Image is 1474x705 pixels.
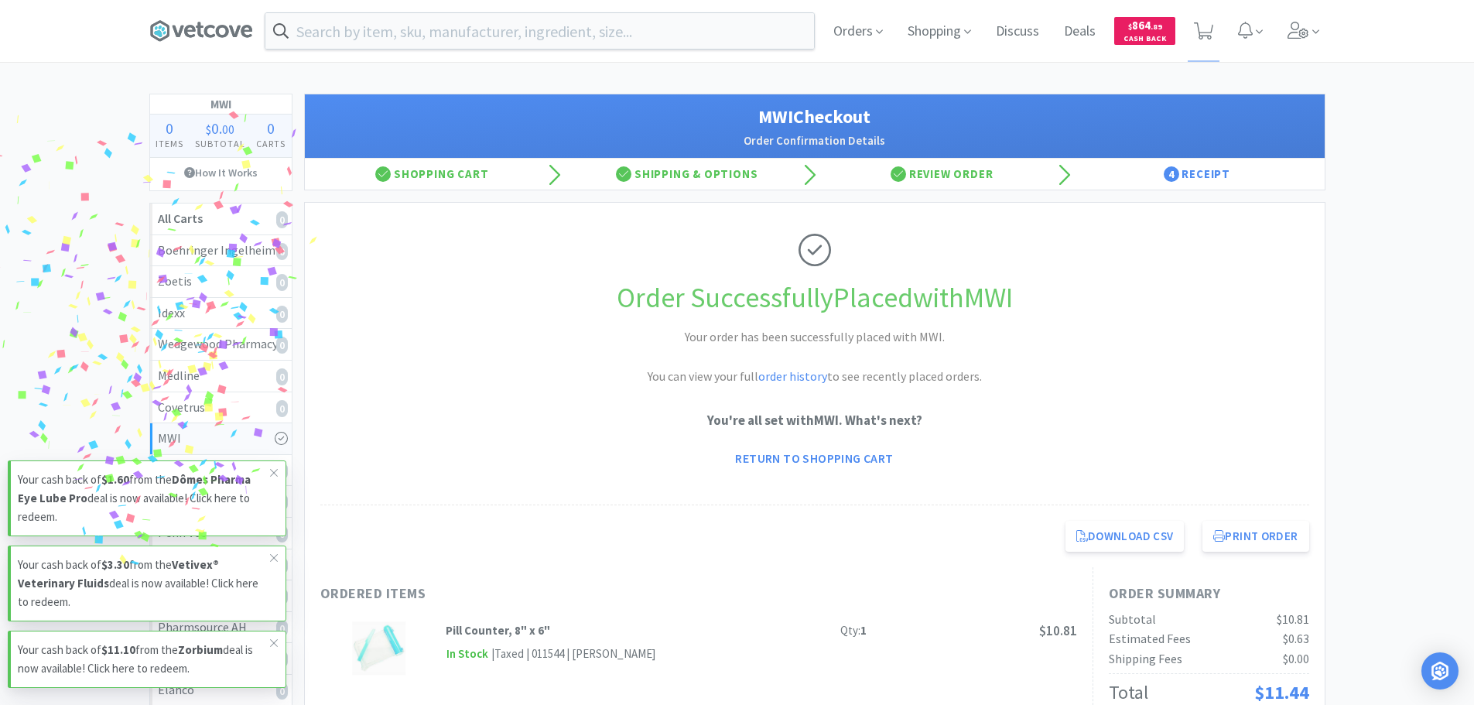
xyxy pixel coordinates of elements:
[276,274,288,291] i: 0
[150,204,292,235] a: All Carts0
[150,329,292,361] a: Wedgewood Pharmacy0
[559,159,815,190] div: Shipping & Options
[276,243,288,260] i: 0
[1254,680,1309,704] span: $11.44
[150,392,292,424] a: Covetrus0
[101,472,129,487] strong: $1.60
[158,366,284,386] div: Medline
[158,303,284,323] div: Idexx
[158,241,284,261] div: Boehringer Ingelheim
[1151,22,1162,32] span: . 89
[489,645,655,663] div: | Taxed | 011544 | [PERSON_NAME]
[840,621,867,640] div: Qty:
[18,471,270,526] p: Your cash back of from the deal is now available! Click here to redeem.
[166,118,173,138] span: 0
[158,272,284,292] div: Zoetis
[583,327,1047,387] h2: Your order has been successfully placed with MWI. You can view your full to see recently placed o...
[276,683,288,700] i: 0
[1109,629,1191,649] div: Estimated Fees
[446,645,489,664] span: In Stock
[758,368,827,384] a: order history
[1128,18,1162,33] span: 864
[320,410,1309,431] p: You're all set with MWI . What's next?
[206,121,211,137] span: $
[1202,521,1308,552] button: Print Order
[150,235,292,267] a: Boehringer Ingelheim0
[150,423,292,455] a: MWI
[276,306,288,323] i: 0
[990,25,1045,39] a: Discuss
[158,210,203,226] strong: All Carts
[251,136,292,151] h4: Carts
[267,118,275,138] span: 0
[178,642,223,657] strong: Zorbium
[860,623,867,638] strong: 1
[1109,649,1182,669] div: Shipping Fees
[320,275,1309,320] h1: Order Successfully Placed with MWI
[150,298,292,330] a: Idexx0
[150,266,292,298] a: Zoetis0
[1128,22,1132,32] span: $
[150,158,292,187] a: How It Works
[276,337,288,354] i: 0
[189,136,251,151] h4: Subtotal
[158,398,284,418] div: Covetrus
[276,368,288,385] i: 0
[222,121,234,137] span: 00
[101,642,135,657] strong: $11.10
[1421,652,1459,690] div: Open Intercom Messenger
[1114,10,1175,52] a: $864.89Cash Back
[150,455,292,487] a: [PERSON_NAME]0
[1065,521,1185,552] a: Download CSV
[305,159,560,190] div: Shopping Cart
[1277,611,1309,627] span: $10.81
[158,429,284,449] div: MWI
[1123,35,1166,45] span: Cash Back
[1039,622,1077,639] span: $10.81
[276,400,288,417] i: 0
[150,361,292,392] a: Medline0
[320,132,1309,150] h2: Order Confirmation Details
[150,136,190,151] h4: Items
[211,118,219,138] span: 0
[158,680,284,700] div: Elanco
[446,623,550,638] strong: Pill Counter, 8" x 6"
[1058,25,1102,39] a: Deals
[265,13,814,49] input: Search by item, sku, manufacturer, ingredient, size...
[18,556,270,611] p: Your cash back of from the deal is now available! Click here to redeem.
[189,121,251,136] div: .
[724,443,904,474] a: Return to Shopping Cart
[158,334,284,354] div: Wedgewood Pharmacy
[1109,583,1309,605] h1: Order Summary
[18,641,270,678] p: Your cash back of from the deal is now available! Click here to redeem.
[276,211,288,228] i: 0
[320,583,785,605] h1: Ordered Items
[815,159,1070,190] div: Review Order
[352,621,406,676] img: 0d6ab490ac87496cabda342a1341f6c2_10175.png
[1283,651,1309,666] span: $0.00
[1164,166,1179,182] span: 4
[1109,610,1156,630] div: Subtotal
[150,94,292,115] h1: MWI
[101,557,129,572] strong: $3.30
[1283,631,1309,646] span: $0.63
[320,102,1309,132] h1: MWI Checkout
[1069,159,1325,190] div: Receipt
